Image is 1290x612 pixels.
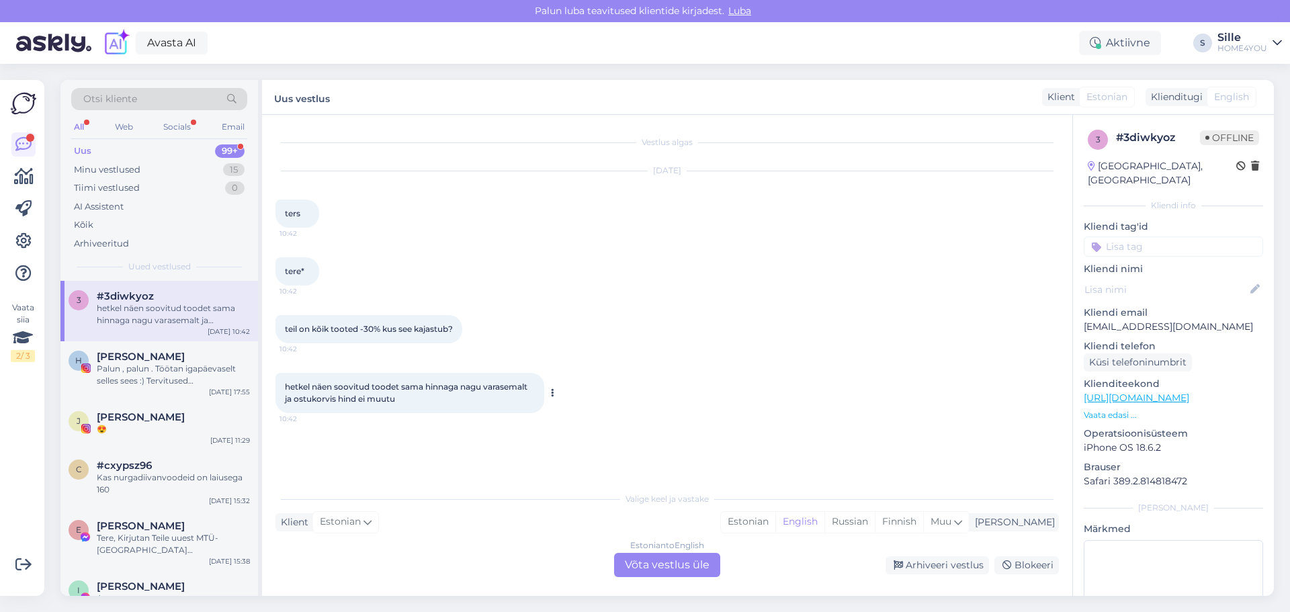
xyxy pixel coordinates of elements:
[11,91,36,116] img: Askly Logo
[1217,32,1267,43] div: Sille
[102,29,130,57] img: explore-ai
[1217,32,1282,54] a: SilleHOME4YOU
[1084,339,1263,353] p: Kliendi telefon
[1084,282,1248,297] input: Lisa nimi
[71,118,87,136] div: All
[1086,90,1127,104] span: Estonian
[83,92,137,106] span: Otsi kliente
[279,344,330,354] span: 10:42
[74,163,140,177] div: Minu vestlused
[128,261,191,273] span: Uued vestlused
[1116,130,1200,146] div: # 3diwkyoz
[97,580,185,593] span: Ivar Lõhmus
[1088,159,1236,187] div: [GEOGRAPHIC_DATA], [GEOGRAPHIC_DATA]
[76,525,81,535] span: E
[225,181,245,195] div: 0
[97,520,185,532] span: Emili Jürgen
[1084,474,1263,488] p: Safari 389.2.814818472
[1084,353,1192,371] div: Küsi telefoninumbrit
[1200,130,1259,145] span: Offline
[74,181,140,195] div: Tiimi vestlused
[219,118,247,136] div: Email
[112,118,136,136] div: Web
[74,144,91,158] div: Uus
[74,218,93,232] div: Kõik
[1042,90,1075,104] div: Klient
[97,593,250,605] div: :)
[285,266,304,276] span: tere*
[1084,441,1263,455] p: iPhone OS 18.6.2
[931,515,951,527] span: Muu
[1084,502,1263,514] div: [PERSON_NAME]
[275,165,1059,177] div: [DATE]
[970,515,1055,529] div: [PERSON_NAME]
[285,382,529,404] span: hetkel näen soovitud toodet sama hinnaga nagu varasemalt ja ostukorvis hind ei muutu
[630,539,704,552] div: Estonian to English
[97,363,250,387] div: Palun , palun . Töötan igapäevaselt selles sees :) Tervitused Lõunakeskusest :)
[210,435,250,445] div: [DATE] 11:29
[215,144,245,158] div: 99+
[1193,34,1212,52] div: S
[285,208,300,218] span: ters
[1217,43,1267,54] div: HOME4YOU
[1084,427,1263,441] p: Operatsioonisüsteem
[74,237,129,251] div: Arhiveeritud
[275,136,1059,148] div: Vestlus algas
[724,5,755,17] span: Luba
[209,387,250,397] div: [DATE] 17:55
[1079,31,1161,55] div: Aktiivne
[77,295,81,305] span: 3
[279,286,330,296] span: 10:42
[97,472,250,496] div: Kas nurgadiivanvoodeid on laiusega 160
[275,493,1059,505] div: Valige keel ja vastake
[721,512,775,532] div: Estonian
[97,351,185,363] span: Helina Sinimets
[285,324,453,334] span: teil on kõik tooted -30% kus see kajastub?
[97,460,152,472] span: #cxypsz96
[97,302,250,326] div: hetkel näen soovitud toodet sama hinnaga nagu varasemalt ja ostukorvis hind ei muutu
[208,326,250,337] div: [DATE] 10:42
[1084,306,1263,320] p: Kliendi email
[1084,460,1263,474] p: Brauser
[1214,90,1249,104] span: English
[775,512,824,532] div: English
[320,515,361,529] span: Estonian
[279,414,330,424] span: 10:42
[77,585,80,595] span: I
[824,512,875,532] div: Russian
[97,423,250,435] div: 😍
[136,32,208,54] a: Avasta AI
[161,118,193,136] div: Socials
[1084,236,1263,257] input: Lisa tag
[209,556,250,566] div: [DATE] 15:38
[994,556,1059,574] div: Blokeeri
[1084,392,1189,404] a: [URL][DOMAIN_NAME]
[1084,200,1263,212] div: Kliendi info
[886,556,989,574] div: Arhiveeri vestlus
[875,512,923,532] div: Finnish
[1084,409,1263,421] p: Vaata edasi ...
[274,88,330,106] label: Uus vestlus
[279,228,330,238] span: 10:42
[614,553,720,577] div: Võta vestlus üle
[1084,262,1263,276] p: Kliendi nimi
[1096,134,1101,144] span: 3
[275,515,308,529] div: Klient
[1084,220,1263,234] p: Kliendi tag'id
[97,411,185,423] span: Julia Võsu
[209,496,250,506] div: [DATE] 15:32
[1084,522,1263,536] p: Märkmed
[97,532,250,556] div: Tere, Kirjutan Teile uuest MTÜ-[GEOGRAPHIC_DATA][PERSON_NAME]. Nimelt korraldame juba aastaid hea...
[75,355,82,365] span: H
[1084,377,1263,391] p: Klienditeekond
[1084,320,1263,334] p: [EMAIL_ADDRESS][DOMAIN_NAME]
[97,290,154,302] span: #3diwkyoz
[223,163,245,177] div: 15
[76,464,82,474] span: c
[11,302,35,362] div: Vaata siia
[11,350,35,362] div: 2 / 3
[1146,90,1203,104] div: Klienditugi
[77,416,81,426] span: J
[74,200,124,214] div: AI Assistent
